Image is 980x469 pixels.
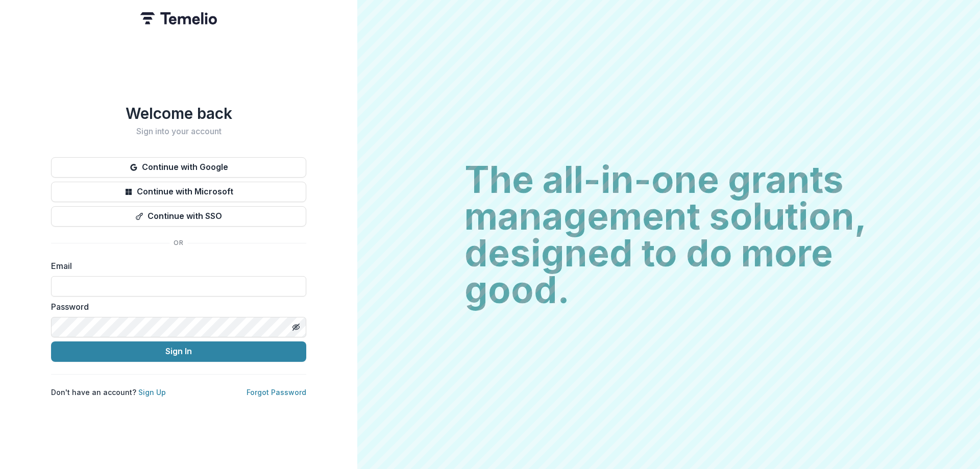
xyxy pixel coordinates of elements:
button: Toggle password visibility [288,319,304,335]
h1: Welcome back [51,104,306,122]
button: Continue with SSO [51,206,306,227]
button: Continue with Microsoft [51,182,306,202]
label: Email [51,260,300,272]
img: Temelio [140,12,217,24]
label: Password [51,301,300,313]
a: Sign Up [138,388,166,397]
h2: Sign into your account [51,127,306,136]
p: Don't have an account? [51,387,166,398]
a: Forgot Password [247,388,306,397]
button: Sign In [51,341,306,362]
button: Continue with Google [51,157,306,178]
